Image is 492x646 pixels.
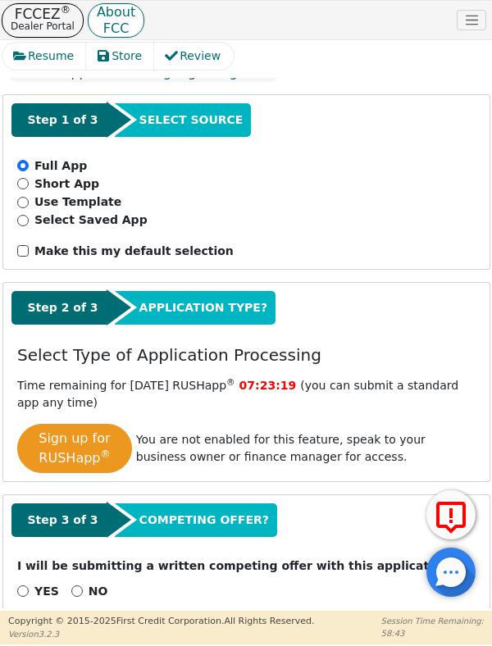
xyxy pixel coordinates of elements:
[8,628,314,640] p: Version 3.2.3
[136,433,426,463] span: You are not enabled for this feature, speak to your business owner or finance manager for access.
[139,512,269,529] span: COMPETING OFFER?
[139,299,267,316] span: APPLICATION TYPE?
[381,627,484,639] p: 58:43
[88,3,144,38] button: AboutFCC
[34,583,59,600] p: YES
[34,243,234,260] p: Make this my default selection
[112,48,142,65] span: Store
[86,43,155,70] button: Store
[426,490,476,539] button: Report Error to FCC
[11,8,75,20] p: FCCEZ
[8,615,314,629] p: Copyright © 2015- 2025 First Credit Corporation.
[28,48,74,65] span: Resume
[139,111,244,129] span: SELECT SOURCE
[180,48,221,65] span: Review
[28,111,98,129] span: Step 1 of 3
[97,25,135,33] p: FCC
[2,3,84,38] button: FCCEZ®Dealer Portal
[97,8,135,16] p: About
[17,424,132,473] button: Sign up for RUSHapp®
[2,43,87,70] button: Resume
[226,377,235,387] sup: ®
[28,299,98,316] span: Step 2 of 3
[17,557,475,575] p: I will be submitting a written competing offer with this application
[154,43,234,70] button: Review
[17,379,235,392] span: Time remaining for [DATE] RUSHapp
[11,20,75,33] p: Dealer Portal
[89,583,108,600] p: NO
[457,10,486,31] button: Toggle navigation
[34,175,99,193] p: Short App
[28,512,98,529] span: Step 3 of 3
[101,448,111,460] sup: ®
[39,430,110,466] span: Sign up for RUSHapp
[61,3,71,16] sup: ®
[34,157,87,175] p: Full App
[34,212,148,229] p: Select Saved App
[239,379,297,392] span: 07:23:19
[17,379,458,409] span: (you can submit a standard app any time)
[34,193,121,211] p: Use Template
[381,615,484,627] p: Session Time Remaining:
[17,345,321,365] h3: Select Type of Application Processing
[224,616,314,626] span: All Rights Reserved.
